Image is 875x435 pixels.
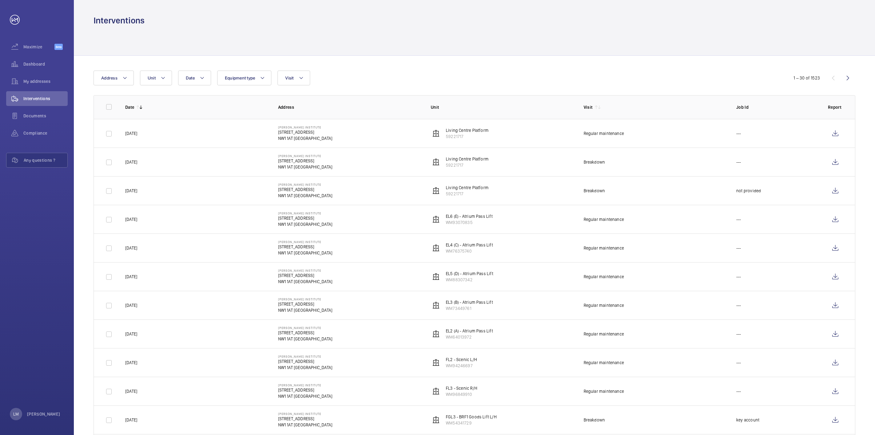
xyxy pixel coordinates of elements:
div: Regular maintenance [584,388,624,394]
p: --- [736,360,741,366]
p: Unit [431,104,574,110]
p: NW1 1AT [GEOGRAPHIC_DATA] [278,221,333,227]
div: Regular maintenance [584,331,624,337]
p: not provided [736,188,761,194]
p: [STREET_ADDRESS] [278,387,333,393]
p: [DATE] [125,130,137,136]
p: [STREET_ADDRESS] [278,301,333,307]
p: Living Centre Platform [446,156,489,162]
span: Date [186,75,195,80]
p: [PERSON_NAME] Institute [278,355,333,358]
p: NW1 1AT [GEOGRAPHIC_DATA] [278,422,333,428]
p: --- [736,388,741,394]
p: [PERSON_NAME] Institute [278,154,333,158]
p: EL3 (B) - Atrium Pass Lift [446,299,493,305]
p: [STREET_ADDRESS] [278,244,333,250]
p: [DATE] [125,274,137,280]
p: [DATE] [125,388,137,394]
p: Date [125,104,134,110]
h1: Interventions [94,15,145,26]
p: WM88307342 [446,277,493,283]
div: Regular maintenance [584,274,624,280]
p: --- [736,245,741,251]
p: Living Centre Platform [446,185,489,191]
p: [DATE] [125,245,137,251]
p: --- [736,331,741,337]
p: WM96849910 [446,391,477,397]
p: LM [13,411,19,417]
img: elevator.svg [432,158,440,166]
p: [PERSON_NAME] Institute [278,240,333,244]
div: 1 – 30 of 1523 [793,75,820,81]
img: elevator.svg [432,187,440,194]
p: key account [736,417,759,423]
p: [DATE] [125,360,137,366]
img: elevator.svg [432,416,440,424]
p: 59221717 [446,133,489,140]
p: [PERSON_NAME] Institute [278,125,333,129]
p: 59221717 [446,191,489,197]
p: [STREET_ADDRESS] [278,272,333,278]
span: Any questions ? [24,157,67,163]
button: Equipment type [217,71,272,85]
p: [PERSON_NAME] Institute [278,269,333,272]
p: --- [736,302,741,308]
div: Regular maintenance [584,360,624,366]
p: FL2 - Scenic L/H [446,356,477,363]
p: WM54341729 [446,420,497,426]
p: NW1 1AT [GEOGRAPHIC_DATA] [278,364,333,371]
span: Maximize [23,44,54,50]
p: [PERSON_NAME] Institute [278,211,333,215]
p: NW1 1AT [GEOGRAPHIC_DATA] [278,393,333,399]
div: Breakdown [584,417,605,423]
p: [PERSON_NAME] [27,411,60,417]
p: EL5 (D) - Atrium Pass Lift [446,270,493,277]
p: [PERSON_NAME] Institute [278,412,333,416]
button: Address [94,71,134,85]
p: EL6 (E) - Atrium Pass Lift [446,213,493,219]
div: Breakdown [584,159,605,165]
p: --- [736,216,741,222]
p: Address [278,104,421,110]
span: Beta [54,44,63,50]
div: Regular maintenance [584,245,624,251]
p: [DATE] [125,417,137,423]
p: --- [736,159,741,165]
div: Regular maintenance [584,130,624,136]
p: NW1 1AT [GEOGRAPHIC_DATA] [278,336,333,342]
span: Compliance [23,130,68,136]
p: --- [736,130,741,136]
img: elevator.svg [432,216,440,223]
span: Documents [23,113,68,119]
p: --- [736,274,741,280]
img: elevator.svg [432,244,440,252]
p: [PERSON_NAME] Institute [278,297,333,301]
p: FL3 - Scenic R/H [446,385,477,391]
img: elevator.svg [432,130,440,137]
p: [STREET_ADDRESS] [278,358,333,364]
span: Address [101,75,118,80]
p: [STREET_ADDRESS] [278,186,333,193]
p: [PERSON_NAME] Institute [278,183,333,186]
p: NW1 1AT [GEOGRAPHIC_DATA] [278,307,333,313]
span: My addresses [23,78,68,84]
span: Visit [285,75,294,80]
p: EL4 (C) - Atrium Pass Lift [446,242,493,248]
p: [STREET_ADDRESS] [278,215,333,221]
p: Visit [584,104,593,110]
div: Breakdown [584,188,605,194]
p: [DATE] [125,302,137,308]
img: elevator.svg [432,359,440,366]
p: [DATE] [125,331,137,337]
p: WM73449761 [446,305,493,311]
div: Regular maintenance [584,216,624,222]
p: [DATE] [125,216,137,222]
img: elevator.svg [432,330,440,338]
span: Equipment type [225,75,255,80]
p: NW1 1AT [GEOGRAPHIC_DATA] [278,278,333,285]
p: Job Id [736,104,818,110]
div: Regular maintenance [584,302,624,308]
p: [DATE] [125,159,137,165]
p: [STREET_ADDRESS] [278,416,333,422]
p: FGL3 - BRF1 Goods Lift L/H [446,414,497,420]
